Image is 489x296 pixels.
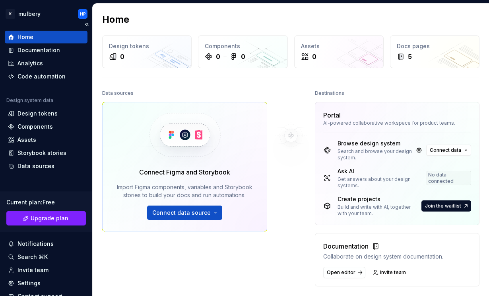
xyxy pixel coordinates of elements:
[139,167,230,177] div: Connect Figma and Storybook
[152,209,211,217] span: Connect data source
[102,13,129,26] h2: Home
[80,11,86,17] div: HP
[2,5,91,22] button: KmulberyHP
[323,120,472,126] div: AI-powered collaborative workspace for product teams.
[198,35,287,68] a: Components00
[17,162,54,170] div: Data sources
[6,9,15,19] div: K
[81,19,92,30] button: Collapse sidebar
[17,279,41,287] div: Settings
[17,33,33,41] div: Home
[17,110,58,118] div: Design tokens
[5,44,87,57] a: Documentation
[380,269,406,276] span: Invite team
[312,52,316,61] div: 0
[31,214,68,222] span: Upgrade plan
[421,200,471,212] button: Join the waitlist
[294,35,384,68] a: Assets0
[216,52,220,61] div: 0
[17,240,54,248] div: Notifications
[338,204,420,217] div: Build and write with AI, together with your team.
[323,267,365,278] a: Open editor
[17,266,49,274] div: Invite team
[338,195,420,203] div: Create projects
[323,253,443,261] div: Collaborate on design system documentation.
[327,269,355,276] span: Open editor
[17,73,66,80] div: Code automation
[17,123,53,131] div: Components
[5,237,87,250] button: Notifications
[5,120,87,133] a: Components
[5,251,87,263] button: Search ⌘K
[425,203,461,209] span: Join the waitlist
[338,148,412,161] div: Search and browse your design system.
[102,88,134,99] div: Data sources
[18,10,41,18] div: mulbery
[390,35,479,68] a: Docs pages5
[5,277,87,290] a: Settings
[17,59,43,67] div: Analytics
[5,264,87,276] a: Invite team
[408,52,412,61] div: 5
[205,42,281,50] div: Components
[109,42,185,50] div: Design tokens
[338,139,412,147] div: Browse design system
[5,107,87,120] a: Design tokens
[397,42,473,50] div: Docs pages
[102,35,192,68] a: Design tokens0
[315,88,344,99] div: Destinations
[114,183,256,199] div: Import Figma components, variables and Storybook stories to build your docs and run automations.
[426,145,471,156] button: Connect data
[338,167,425,175] div: Ask AI
[6,198,86,206] div: Current plan : Free
[5,57,87,70] a: Analytics
[323,110,341,120] div: Portal
[6,211,86,225] button: Upgrade plan
[5,70,87,83] a: Code automation
[17,136,36,144] div: Assets
[120,52,124,61] div: 0
[5,31,87,43] a: Home
[338,176,425,189] div: Get answers about your design systems.
[430,147,461,153] span: Connect data
[6,97,53,104] div: Design system data
[301,42,377,50] div: Assets
[17,46,60,54] div: Documentation
[427,171,471,185] div: No data connected
[323,241,443,251] div: Documentation
[241,52,245,61] div: 0
[5,160,87,173] a: Data sources
[17,149,66,157] div: Storybook stories
[147,206,222,220] button: Connect data source
[5,133,87,146] a: Assets
[17,253,48,261] div: Search ⌘K
[370,267,409,278] a: Invite team
[5,147,87,159] a: Storybook stories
